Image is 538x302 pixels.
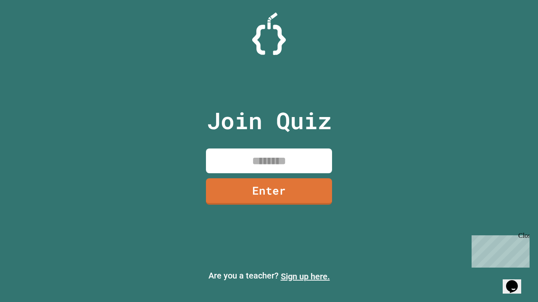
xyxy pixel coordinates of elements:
iframe: chat widget [468,232,530,268]
iframe: chat widget [503,268,530,294]
a: Enter [206,178,332,205]
p: Join Quiz [207,103,332,138]
div: Chat with us now!Close [3,3,58,53]
img: Logo.svg [252,13,286,55]
p: Are you a teacher? [7,269,531,283]
a: Sign up here. [281,271,330,281]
